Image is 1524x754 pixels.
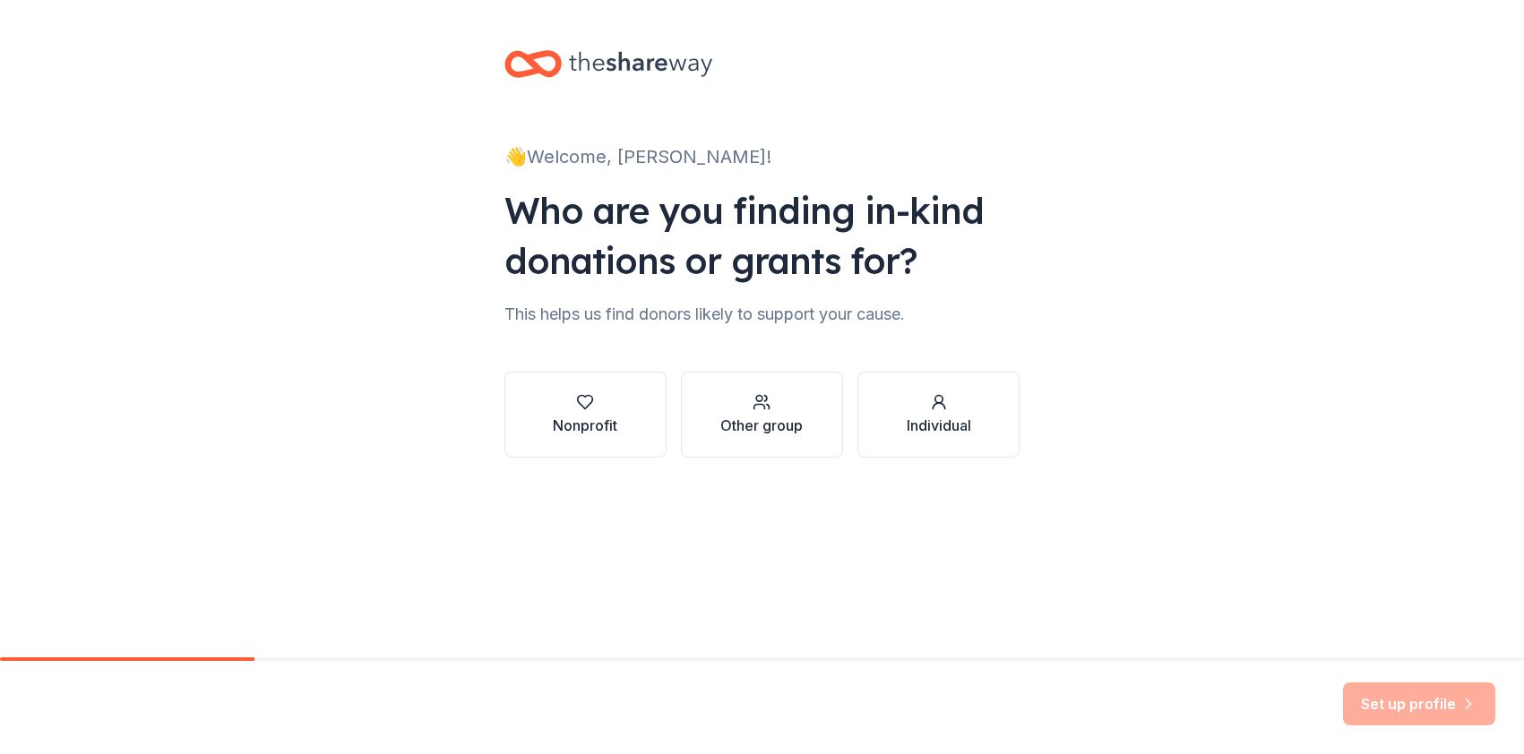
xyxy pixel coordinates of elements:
div: Who are you finding in-kind donations or grants for? [504,185,1020,286]
div: Nonprofit [553,415,617,436]
button: Other group [681,372,843,458]
div: 👋 Welcome, [PERSON_NAME]! [504,142,1020,171]
div: Other group [720,415,803,436]
div: This helps us find donors likely to support your cause. [504,300,1020,329]
button: Nonprofit [504,372,667,458]
div: Individual [907,415,971,436]
button: Individual [857,372,1020,458]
